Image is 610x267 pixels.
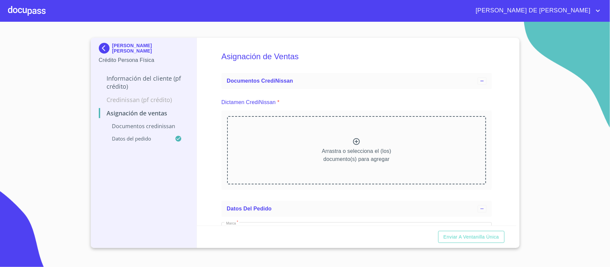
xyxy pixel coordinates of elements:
[221,73,492,89] div: Documentos CrediNissan
[221,201,492,217] div: Datos del pedido
[99,43,112,54] img: Docupass spot blue
[99,135,175,142] p: Datos del pedido
[99,122,189,130] p: Documentos CrediNissan
[112,43,189,54] p: [PERSON_NAME] [PERSON_NAME]
[471,5,594,16] span: [PERSON_NAME] DE [PERSON_NAME]
[438,231,504,243] button: Enviar a Ventanilla única
[227,78,293,84] span: Documentos CrediNissan
[221,43,492,70] h5: Asignación de Ventas
[471,5,602,16] button: account of current user
[99,109,189,117] p: Asignación de Ventas
[221,98,276,106] p: Dictamen CrediNissan
[99,74,189,90] p: Información del cliente (PF crédito)
[227,206,272,211] span: Datos del pedido
[99,43,189,56] div: [PERSON_NAME] [PERSON_NAME]
[99,96,189,104] p: Credinissan (PF crédito)
[444,233,499,241] span: Enviar a Ventanilla única
[99,56,189,64] p: Crédito Persona Física
[221,222,492,240] div: Nissan
[322,147,391,163] p: Arrastra o selecciona el (los) documento(s) para agregar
